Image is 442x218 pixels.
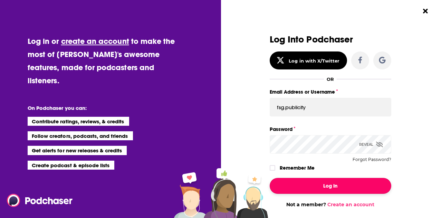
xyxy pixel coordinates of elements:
a: Create an account [327,201,374,208]
label: Email Address or Username [270,87,391,96]
div: Log in with X/Twitter [289,58,339,64]
li: Create podcast & episode lists [28,161,114,170]
button: Log In [270,178,391,194]
div: Reveal [359,135,383,154]
button: Close Button [419,4,432,18]
li: Get alerts for new releases & credits [28,146,127,155]
li: Contribute ratings, reviews, & credits [28,117,129,126]
img: Podchaser - Follow, Share and Rate Podcasts [7,194,73,207]
a: Podchaser - Follow, Share and Rate Podcasts [7,194,68,207]
label: Password [270,125,391,134]
label: Remember Me [280,163,315,172]
button: Forgot Password? [353,157,391,162]
div: Not a member? [270,201,391,208]
h3: Log Into Podchaser [270,35,391,45]
button: Log in with X/Twitter [270,51,347,69]
li: On Podchaser you can: [28,105,166,111]
div: OR [327,76,334,82]
input: Email Address or Username [270,98,391,116]
a: create an account [61,36,129,46]
li: Follow creators, podcasts, and friends [28,131,133,140]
